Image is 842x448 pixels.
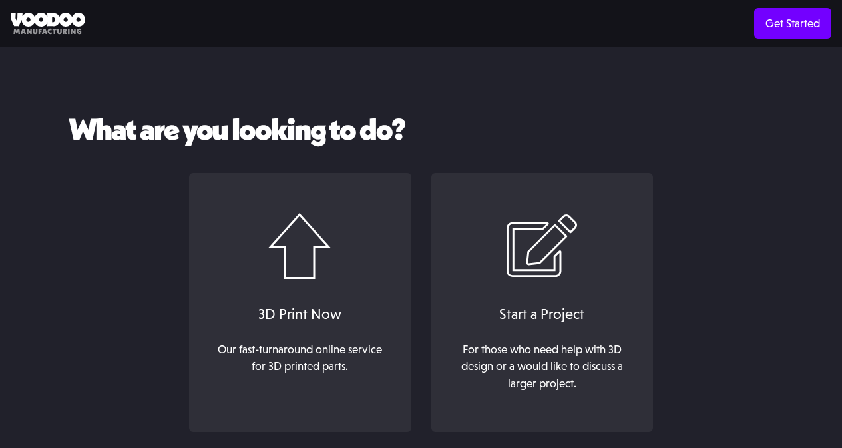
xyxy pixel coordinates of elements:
[69,113,774,146] h2: What are you looking to do?
[431,173,653,433] a: Start a ProjectFor those who need help with 3D design or a would like to discuss a larger project.
[11,13,85,35] img: Voodoo Manufacturing logo
[754,8,831,39] a: Get Started
[202,303,397,325] div: 3D Print Now
[189,173,411,433] a: 3D Print NowOur fast-turnaround online service for 3D printed parts.‍
[445,303,640,325] div: Start a Project
[210,341,390,393] div: Our fast-turnaround online service for 3D printed parts. ‍
[452,341,632,393] div: For those who need help with 3D design or a would like to discuss a larger project.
